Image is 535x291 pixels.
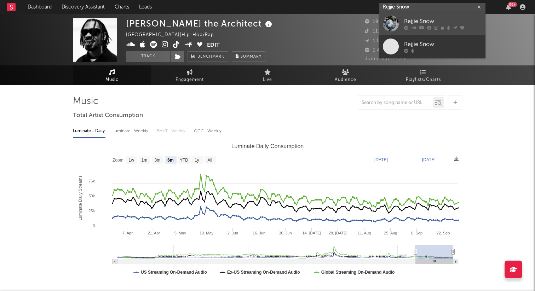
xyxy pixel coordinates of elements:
[263,76,272,84] span: Live
[197,53,224,61] span: Benchmark
[141,270,207,275] text: US Streaming On-Demand Audio
[227,270,300,275] text: Ex-US Streaming On-Demand Audio
[232,51,265,62] button: Summary
[126,31,222,39] div: [GEOGRAPHIC_DATA] | Hip-Hop/Rap
[365,57,406,61] span: Jump Score: 43.7
[78,175,83,220] text: Luminate Daily Streams
[365,48,438,53] span: 2 471 109 Monthly Listeners
[148,231,160,235] text: 21. Apr
[88,209,95,213] text: 25k
[167,158,173,163] text: 6m
[73,111,143,120] span: Total Artist Consumption
[176,76,204,84] span: Engagement
[321,270,395,275] text: Global Streaming On-Demand Audio
[365,29,391,34] span: 117 200
[194,125,222,137] div: OCC - Weekly
[253,231,265,235] text: 16. Jun
[151,65,229,85] a: Engagement
[379,35,485,58] a: Rejjie Snow
[195,158,199,163] text: 1y
[404,40,482,48] div: Rejjie Snow
[122,231,133,235] text: 7. Apr
[73,140,462,282] svg: Luminate Daily Consumption
[506,4,511,10] button: 99+
[279,231,292,235] text: 30. Jun
[229,65,306,85] a: Live
[241,55,261,59] span: Summary
[73,65,151,85] a: Music
[155,158,161,163] text: 3m
[437,231,450,235] text: 22. Sep
[306,65,384,85] a: Audience
[126,51,170,62] button: Track
[180,158,188,163] text: YTD
[200,231,214,235] text: 19. May
[358,231,371,235] text: 11. Aug
[113,125,150,137] div: Luminate - Weekly
[207,41,220,50] button: Edit
[411,231,422,235] text: 8. Sep
[508,2,517,7] div: 99 +
[113,158,123,163] text: Zoom
[188,51,228,62] a: Benchmark
[379,12,485,35] a: Rejjie Snow
[384,231,397,235] text: 25. Aug
[88,194,95,198] text: 50k
[231,143,304,149] text: Luminate Daily Consumption
[228,231,238,235] text: 2. Jun
[335,76,356,84] span: Audience
[129,158,134,163] text: 1w
[404,17,482,25] div: Rejjie Snow
[126,18,274,29] div: [PERSON_NAME] the Architect
[88,179,95,183] text: 75k
[358,100,433,106] input: Search by song name or URL
[365,39,385,43] span: 1 156
[302,231,321,235] text: 14. [DATE]
[406,76,441,84] span: Playlists/Charts
[142,158,148,163] text: 1m
[105,76,119,84] span: Music
[410,157,414,162] text: →
[73,125,105,137] div: Luminate - Daily
[379,3,485,12] input: Search for artists
[329,231,347,235] text: 28. [DATE]
[207,158,212,163] text: All
[365,19,392,24] span: 199 467
[374,157,388,162] text: [DATE]
[384,65,462,85] a: Playlists/Charts
[174,231,186,235] text: 5. May
[422,157,436,162] text: [DATE]
[93,223,95,228] text: 0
